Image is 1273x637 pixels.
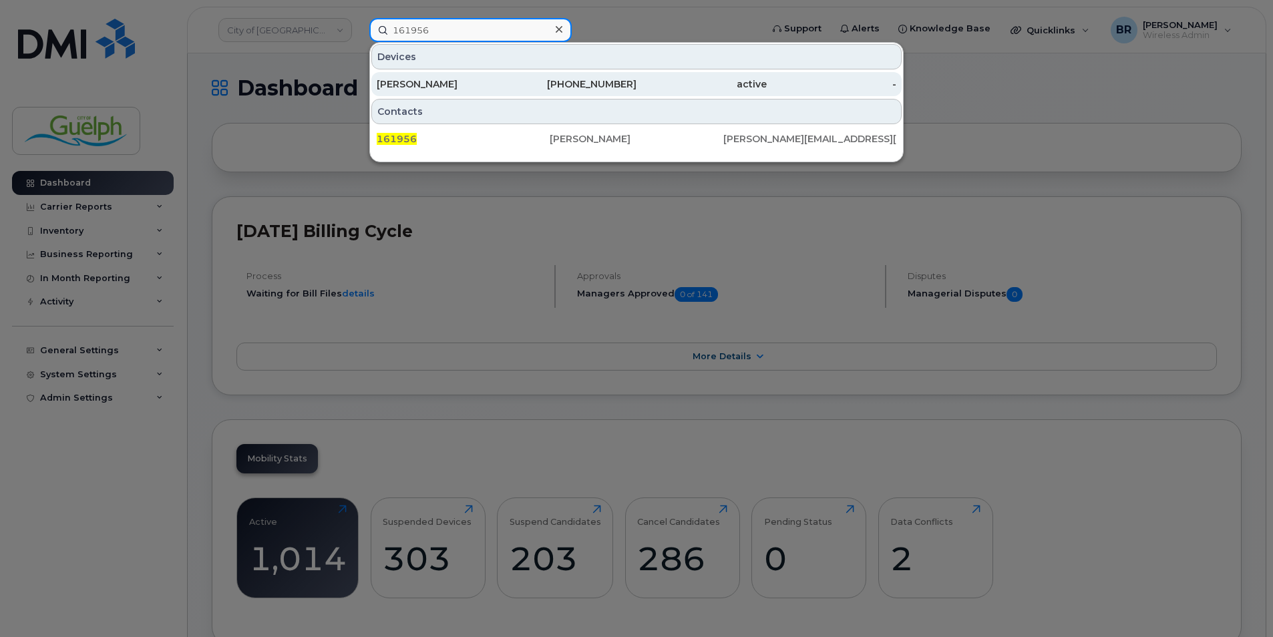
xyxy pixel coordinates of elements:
a: 161956[PERSON_NAME][PERSON_NAME][EMAIL_ADDRESS][DOMAIN_NAME] [371,127,902,151]
span: 161956 [377,133,417,145]
a: [PERSON_NAME][PHONE_NUMBER]active- [371,72,902,96]
div: [PERSON_NAME] [377,77,507,91]
div: [PERSON_NAME] [550,132,723,146]
div: active [636,77,767,91]
div: - [767,77,897,91]
div: Contacts [371,99,902,124]
div: Devices [371,44,902,69]
div: [PHONE_NUMBER] [507,77,637,91]
div: [PERSON_NAME][EMAIL_ADDRESS][DOMAIN_NAME] [723,132,896,146]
